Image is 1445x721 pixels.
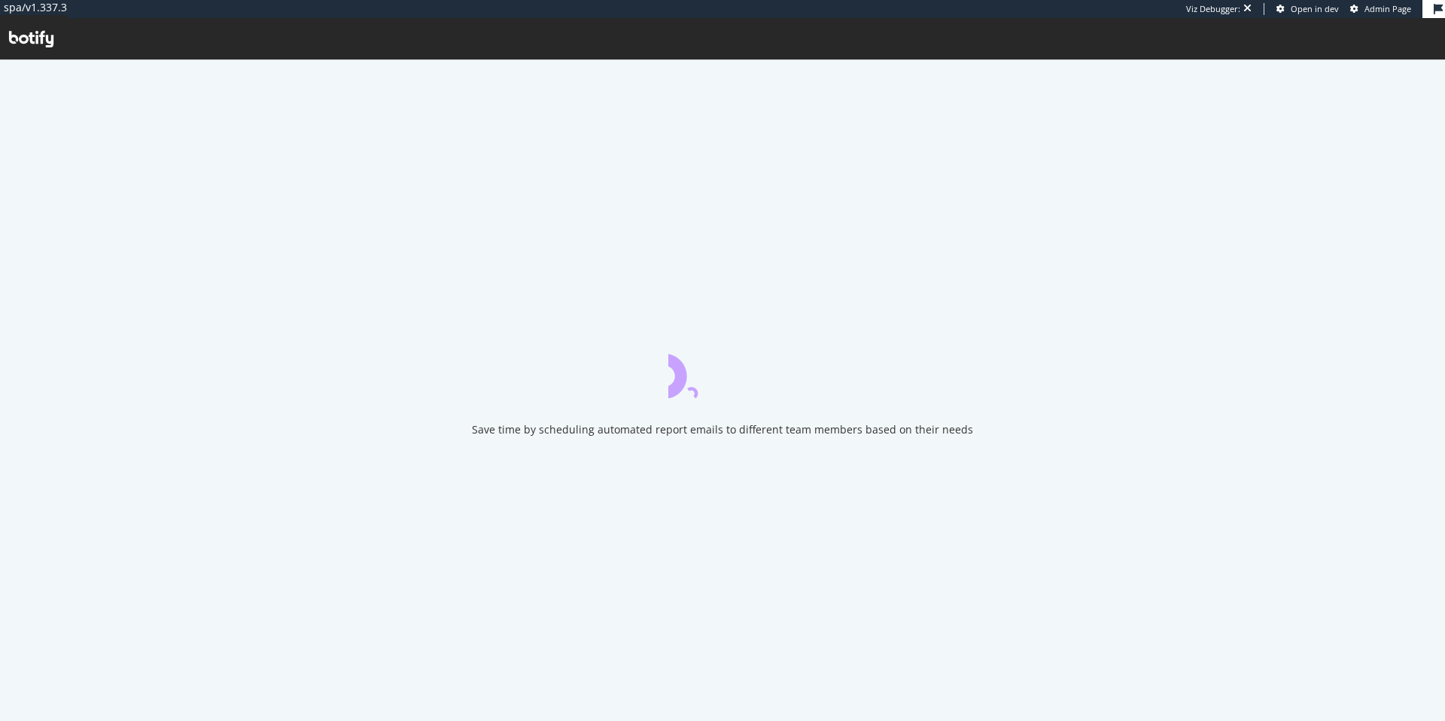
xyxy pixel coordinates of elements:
span: Admin Page [1364,3,1411,14]
span: Open in dev [1291,3,1339,14]
div: Viz Debugger: [1186,3,1240,15]
a: Open in dev [1276,3,1339,15]
a: Admin Page [1350,3,1411,15]
div: animation [668,344,777,398]
div: Save time by scheduling automated report emails to different team members based on their needs [472,422,973,437]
